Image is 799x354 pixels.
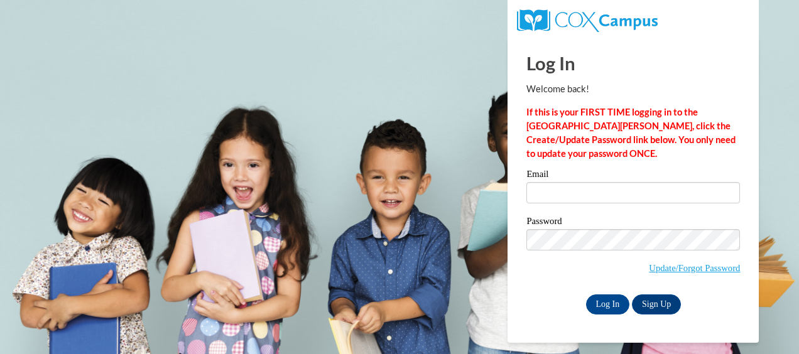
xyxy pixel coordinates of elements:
[649,263,740,273] a: Update/Forgot Password
[517,9,657,32] img: COX Campus
[586,294,630,314] input: Log In
[526,82,740,96] p: Welcome back!
[526,50,740,76] h1: Log In
[526,107,736,159] strong: If this is your FIRST TIME logging in to the [GEOGRAPHIC_DATA][PERSON_NAME], click the Create/Upd...
[526,217,740,229] label: Password
[517,14,657,25] a: COX Campus
[632,294,681,314] a: Sign Up
[526,169,740,182] label: Email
